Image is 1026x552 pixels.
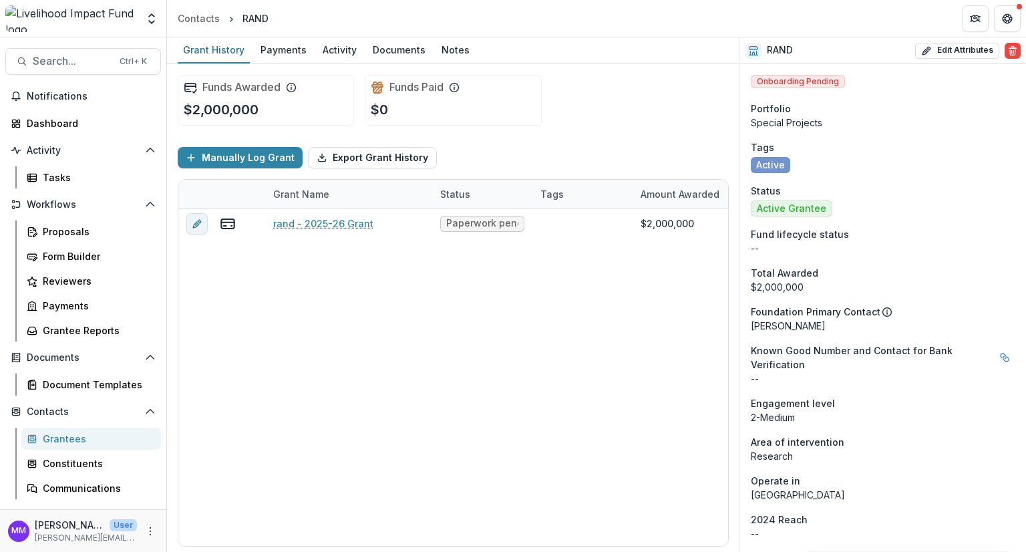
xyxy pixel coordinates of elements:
[751,184,781,198] span: Status
[265,187,337,201] div: Grant Name
[432,180,532,209] div: Status
[43,249,150,263] div: Form Builder
[202,81,281,94] h2: Funds Awarded
[436,37,475,63] a: Notes
[117,54,150,69] div: Ctrl + K
[43,299,150,313] div: Payments
[43,378,150,392] div: Document Templates
[186,213,208,235] button: edit
[751,305,880,319] p: Foundation Primary Contact
[27,199,140,211] span: Workflows
[757,203,826,215] span: Active Grantee
[751,140,774,154] span: Tags
[178,40,250,59] div: Grant History
[21,319,161,341] a: Grantee Reports
[178,11,220,25] div: Contacts
[751,319,1015,333] p: [PERSON_NAME]
[436,40,475,59] div: Notes
[142,5,161,32] button: Open entity switcher
[5,347,161,368] button: Open Documents
[21,270,161,292] a: Reviewers
[5,401,161,422] button: Open Contacts
[367,40,431,59] div: Documents
[751,241,1015,255] p: --
[273,217,373,231] a: rand - 2025-26 Grant
[751,343,989,372] span: Known Good Number and Contact for Bank Verification
[371,100,388,120] p: $0
[751,372,1015,386] p: --
[633,180,733,209] div: Amount Awarded
[220,216,236,232] button: view-payments
[5,194,161,215] button: Open Workflows
[27,352,140,364] span: Documents
[184,100,259,120] p: $2,000,000
[110,519,137,531] p: User
[751,449,1015,463] p: Research
[962,5,989,32] button: Partners
[532,180,633,209] div: Tags
[367,37,431,63] a: Documents
[751,410,1015,424] p: 2-Medium
[21,428,161,450] a: Grantees
[1005,43,1021,59] button: Delete
[5,140,161,161] button: Open Activity
[633,187,727,201] div: Amount Awarded
[255,40,312,59] div: Payments
[178,147,303,168] button: Manually Log Grant
[751,102,791,116] span: Portfolio
[43,274,150,288] div: Reviewers
[5,5,137,32] img: Livelihood Impact Fund logo
[43,456,150,470] div: Constituents
[751,396,835,410] span: Engagement level
[751,474,800,488] span: Operate in
[994,347,1015,368] button: Linked binding
[43,323,150,337] div: Grantee Reports
[21,477,161,499] a: Communications
[5,112,161,134] a: Dashboard
[27,116,150,130] div: Dashboard
[11,527,26,535] div: Miriam Mwangi
[767,45,793,56] h2: RAND
[35,532,137,544] p: [PERSON_NAME][EMAIL_ADDRESS][DOMAIN_NAME]
[265,180,432,209] div: Grant Name
[5,48,161,75] button: Search...
[21,374,161,396] a: Document Templates
[751,116,1015,130] p: Special Projects
[446,218,518,229] span: Paperwork pending
[142,523,158,539] button: More
[317,37,362,63] a: Activity
[242,11,269,25] div: RAND
[21,452,161,474] a: Constituents
[43,170,150,184] div: Tasks
[751,227,849,241] span: Fund lifecycle status
[751,280,1015,294] div: $2,000,000
[756,160,785,171] span: Active
[751,75,845,88] span: Onboarding Pending
[33,55,112,67] span: Search...
[27,91,156,102] span: Notifications
[21,166,161,188] a: Tasks
[751,435,844,449] span: Area of intervention
[21,245,161,267] a: Form Builder
[43,432,150,446] div: Grantees
[255,37,312,63] a: Payments
[27,145,140,156] span: Activity
[43,225,150,239] div: Proposals
[21,295,161,317] a: Payments
[751,513,808,527] span: 2024 Reach
[21,221,161,243] a: Proposals
[178,37,250,63] a: Grant History
[751,266,818,280] span: Total Awarded
[43,481,150,495] div: Communications
[915,43,999,59] button: Edit Attributes
[532,187,572,201] div: Tags
[994,5,1021,32] button: Get Help
[317,40,362,59] div: Activity
[308,147,437,168] button: Export Grant History
[35,518,104,532] p: [PERSON_NAME]
[172,9,274,28] nav: breadcrumb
